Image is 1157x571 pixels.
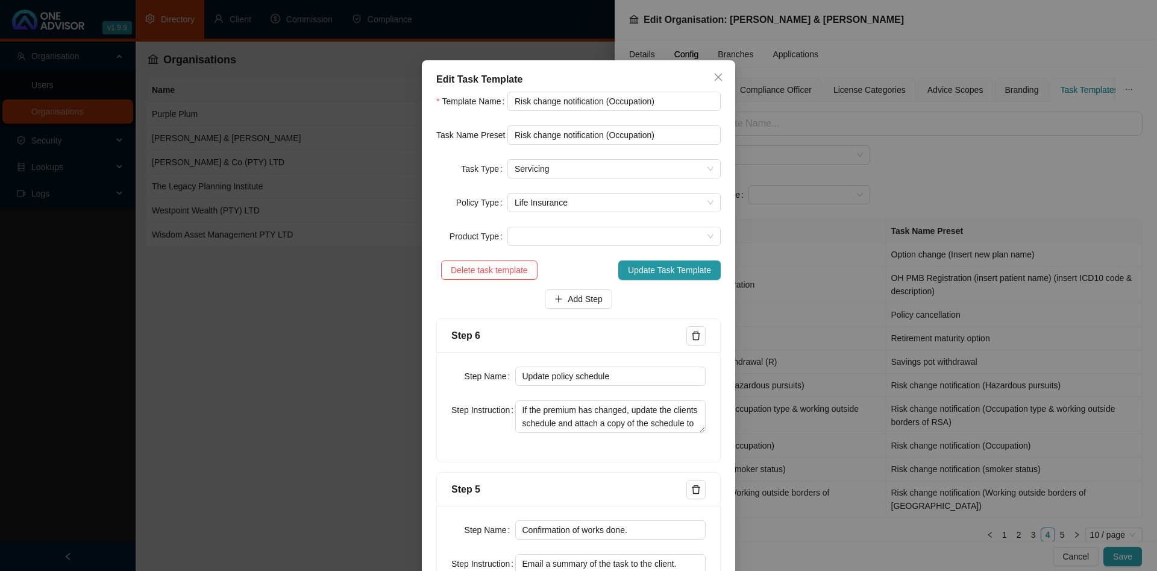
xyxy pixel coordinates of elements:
label: Task Type [461,159,507,178]
span: delete [691,331,701,341]
span: Update Task Template [628,263,711,277]
span: plus [554,295,563,303]
label: Task Name Preset [436,125,507,145]
div: Step 5 [451,482,686,497]
button: Close [709,68,728,87]
label: Product Type [450,227,507,246]
label: Policy Type [456,193,507,212]
label: Step Instruction [451,400,515,420]
button: Delete task template [441,260,538,280]
span: Add Step [568,292,603,306]
span: close [713,72,723,82]
div: Edit Task Template [436,72,721,87]
span: Servicing [515,160,713,178]
span: Life Insurance [515,194,713,212]
span: Delete task template [451,263,528,277]
button: Add Step [545,289,612,309]
label: Step Name [465,520,515,540]
div: Step 6 [451,328,686,343]
label: Template Name [436,92,507,111]
button: Update Task Template [618,260,721,280]
span: delete [691,485,701,494]
label: Step Name [465,367,515,386]
textarea: If the premium has changed, update the clients schedule and attach a copy of the schedule to this... [515,400,706,433]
